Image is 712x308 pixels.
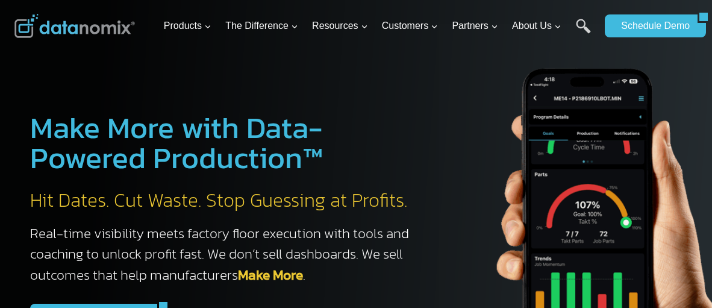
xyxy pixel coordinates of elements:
[164,18,211,34] span: Products
[382,18,438,34] span: Customers
[30,188,415,213] h2: Hit Dates. Cut Waste. Stop Guessing at Profits.
[605,14,698,37] a: Schedule Demo
[225,18,298,34] span: The Difference
[238,265,303,285] a: Make More
[30,113,415,173] h1: Make More with Data-Powered Production™
[159,7,599,46] nav: Primary Navigation
[512,18,561,34] span: About Us
[14,14,135,38] img: Datanomix
[452,18,498,34] span: Partners
[312,18,367,34] span: Resources
[576,19,591,46] a: Search
[30,223,415,286] h3: Real-time visibility meets factory floor execution with tools and coaching to unlock profit fast....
